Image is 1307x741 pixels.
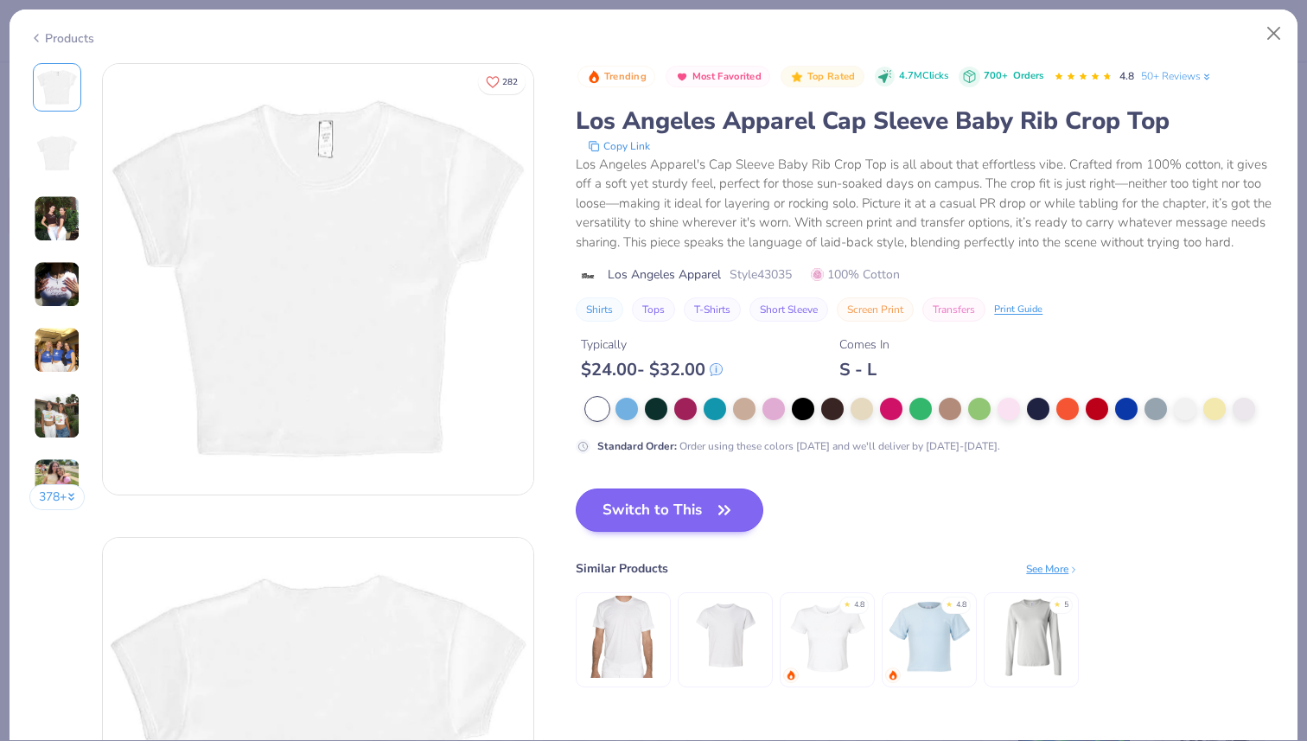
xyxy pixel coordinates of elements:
div: ★ [844,599,851,606]
button: Badge Button [577,66,655,88]
img: trending.gif [786,670,796,680]
button: Switch to This [576,489,763,532]
img: Top Rated sort [790,70,804,84]
span: 282 [502,78,518,86]
button: Transfers [922,297,985,322]
button: Badge Button [666,66,770,88]
div: 700+ [984,69,1043,84]
img: brand logo [576,269,599,283]
button: Close [1258,17,1291,50]
span: Most Favorited [692,72,762,81]
div: 4.8 [956,599,966,611]
button: T-Shirts [684,297,741,322]
div: Print Guide [994,303,1042,317]
span: Los Angeles Apparel [608,265,721,284]
button: Badge Button [781,66,864,88]
div: 4.8 [854,599,864,611]
div: See More [1026,561,1079,577]
button: Tops [632,297,675,322]
img: User generated content [34,458,80,505]
img: Most Favorited sort [675,70,689,84]
img: Bella Canvas Ladies' Jersey Long-Sleeve T-Shirt [991,596,1073,678]
div: S - L [839,359,889,380]
div: 5 [1064,599,1068,611]
img: User generated content [34,393,80,439]
button: Screen Print [837,297,914,322]
div: Los Angeles Apparel Cap Sleeve Baby Rib Crop Top [576,105,1278,137]
span: Trending [604,72,647,81]
img: Fresh Prints Mini Tee [889,596,971,678]
span: Orders [1013,69,1043,82]
img: Back [36,132,78,174]
span: Top Rated [807,72,856,81]
div: 4.8 Stars [1054,63,1113,91]
img: Bella + Canvas Ladies' Micro Ribbed Baby Tee [787,596,869,678]
div: Products [29,29,94,48]
a: 50+ Reviews [1141,68,1213,84]
button: Short Sleeve [749,297,828,322]
img: User generated content [34,261,80,308]
button: copy to clipboard [583,137,655,155]
img: Los Angeles Apparel S/S Cotton-Poly Crew 3.8 Oz [583,596,665,678]
div: ★ [946,599,953,606]
span: 4.8 [1119,69,1134,83]
img: User generated content [34,327,80,374]
img: Front [36,67,78,108]
span: Style 43035 [730,265,792,284]
div: Typically [581,335,723,354]
strong: Standard Order : [597,439,677,453]
div: Los Angeles Apparel's Cap Sleeve Baby Rib Crop Top is all about that effortless vibe. Crafted fro... [576,155,1278,252]
div: Comes In [839,335,889,354]
div: Order using these colors [DATE] and we'll deliver by [DATE]-[DATE]. [597,438,1000,454]
img: Trending sort [587,70,601,84]
button: 378+ [29,484,86,510]
div: Similar Products [576,559,668,578]
span: 4.7M Clicks [899,69,948,84]
img: User generated content [34,195,80,242]
div: ★ [1054,599,1061,606]
img: Los Angeles Apparel S/S Fine Jersey V-Neck 4.3 Oz [685,596,767,678]
img: trending.gif [888,670,898,680]
button: Like [478,69,526,94]
span: 100% Cotton [811,265,900,284]
div: $ 24.00 - $ 32.00 [581,359,723,380]
button: Shirts [576,297,623,322]
img: Front [103,64,533,495]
